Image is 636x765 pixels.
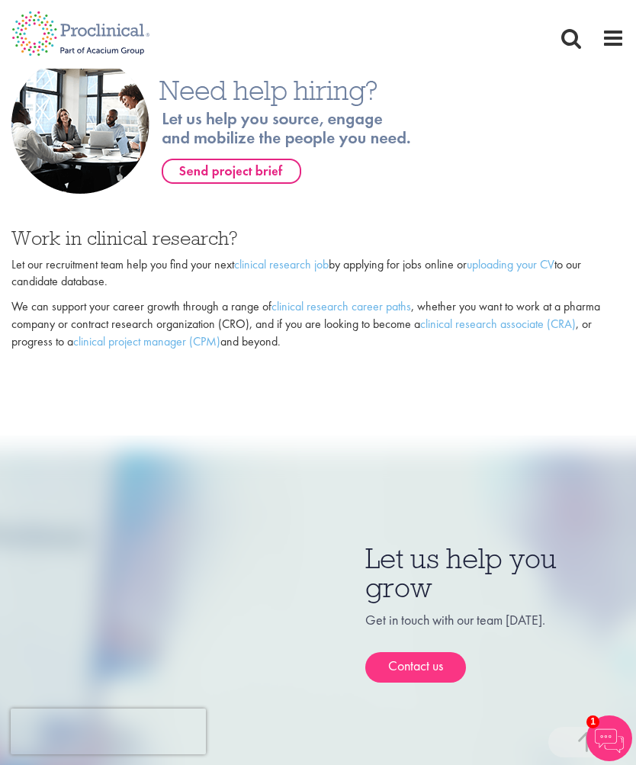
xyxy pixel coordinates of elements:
h3: Work in clinical research? [11,228,625,248]
a: Contact us [365,652,466,683]
a: clinical research job [234,256,329,272]
p: We can support your career growth through a range of , whether you want to work at a pharma compa... [11,298,625,351]
h3: Let us help you grow [365,544,625,603]
a: clinical research career paths [271,298,411,314]
img: Chatbot [586,715,632,761]
div: Get in touch with our team [DATE]. [365,610,625,683]
a: clinical research associate (CRA) [420,316,576,332]
a: uploading your CV [467,256,554,272]
iframe: reCAPTCHA [11,709,206,754]
a: clinical project manager (CPM) [73,333,220,349]
p: Let our recruitment team help you find your next by applying for jobs online or to our candidate ... [11,256,625,291]
span: 1 [586,715,599,728]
